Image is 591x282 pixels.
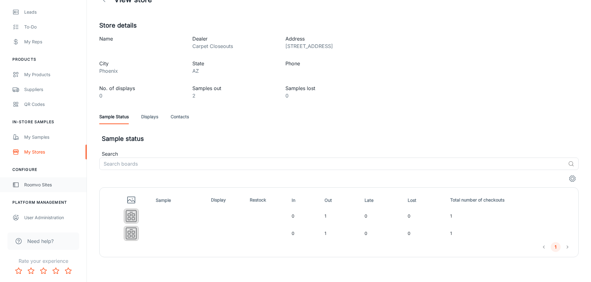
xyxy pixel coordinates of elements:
[50,265,62,277] button: Rate 4 star
[99,35,182,42] p: Name
[24,214,80,221] div: User Administration
[285,85,369,92] p: Samples lost
[102,150,579,158] p: Search
[171,109,189,124] a: Contacts
[99,158,566,170] input: Search boards
[24,9,80,15] div: Leads
[322,207,362,225] td: 1
[156,197,179,204] span: Sample
[24,101,80,108] div: QR Codes
[408,197,424,204] span: Lost
[247,193,289,207] th: Restock
[37,265,50,277] button: Rate 3 star
[192,92,275,99] p: 2
[405,225,448,242] td: 0
[99,85,182,92] p: No. of displays
[405,207,448,225] td: 0
[448,225,573,242] td: 1
[62,265,74,277] button: Rate 5 star
[448,207,573,225] td: 1
[27,237,54,245] span: Need help?
[551,242,561,252] button: page 1
[285,42,369,50] p: [STREET_ADDRESS]
[292,197,303,204] span: In
[24,38,80,45] div: My Reps
[25,265,37,277] button: Rate 2 star
[99,109,129,124] a: Sample Status
[192,60,275,67] p: State
[289,225,322,242] td: 0
[365,197,382,204] span: Late
[192,42,275,50] p: Carpet Closeouts
[208,193,247,207] th: Display
[362,207,405,225] td: 0
[141,109,158,124] a: Displays
[99,60,182,67] p: City
[192,85,275,92] p: Samples out
[325,197,340,204] span: Out
[12,265,25,277] button: Rate 1 star
[24,24,80,30] div: To-do
[192,67,275,75] p: AZ
[24,181,80,188] div: Roomvo Sites
[24,149,80,155] div: My Stores
[322,225,362,242] td: 1
[362,225,405,242] td: 0
[448,193,573,207] th: Total number of checkouts
[285,35,369,42] p: Address
[285,60,369,67] p: Phone
[538,242,573,252] nav: pagination navigation
[5,257,82,265] p: Rate your experience
[24,86,80,93] div: Suppliers
[192,35,275,42] p: Dealer
[24,134,80,141] div: My Samples
[102,134,579,143] h5: Sample status
[289,207,322,225] td: 0
[285,92,369,99] p: 0
[99,67,182,75] p: Phoenix
[24,71,80,78] div: My Products
[99,92,182,99] p: 0
[566,172,579,185] button: settings
[99,21,579,30] h5: Store details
